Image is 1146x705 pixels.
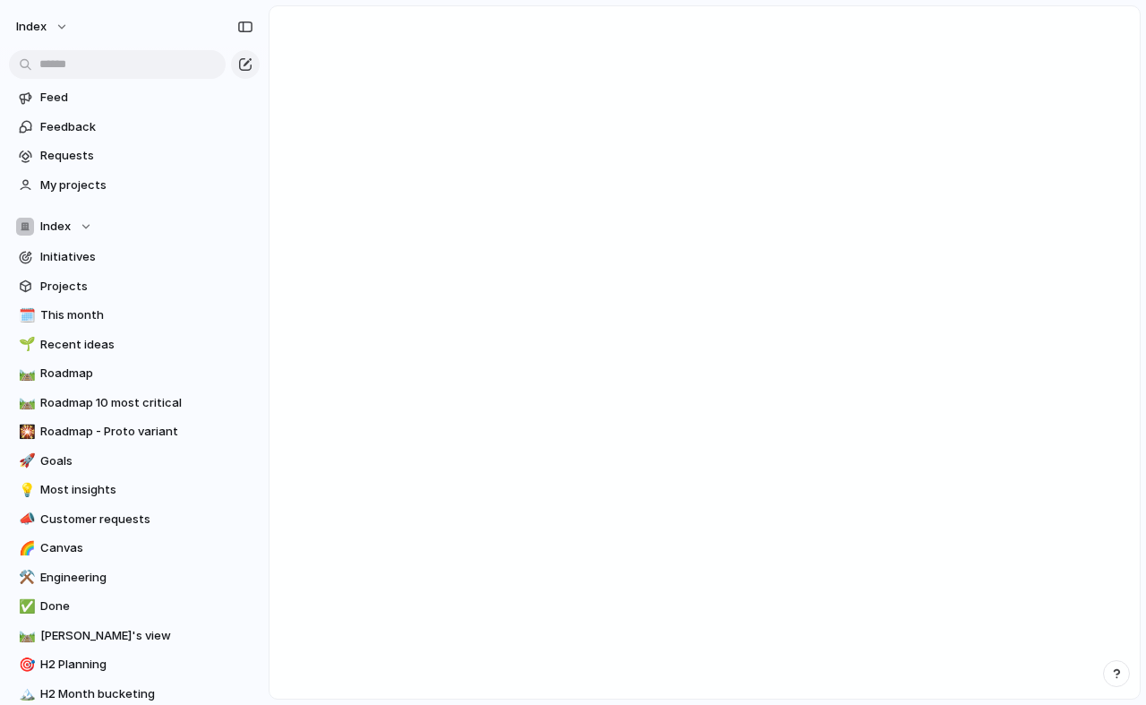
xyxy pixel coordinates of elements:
button: 🎇 [16,423,34,441]
button: 🛤️ [16,394,34,412]
span: Goals [40,452,253,470]
span: This month [40,306,253,324]
a: My projects [9,172,260,199]
div: 🎇 [19,422,31,443]
span: My projects [40,176,253,194]
a: 🎇Roadmap - Proto variant [9,418,260,445]
span: Initiatives [40,248,253,266]
a: Feed [9,84,260,111]
span: Requests [40,147,253,165]
a: Projects [9,273,260,300]
span: Feed [40,89,253,107]
button: Index [8,13,78,41]
span: Roadmap - Proto variant [40,423,253,441]
span: Index [16,18,47,36]
span: Done [40,598,253,615]
a: Requests [9,142,260,169]
a: 🛤️Roadmap 10 most critical [9,390,260,417]
button: ⚒️ [16,569,34,587]
button: 🏔️ [16,685,34,703]
button: Index [9,213,260,240]
a: Initiatives [9,244,260,271]
a: ⚒️Engineering [9,564,260,591]
button: 🚀 [16,452,34,470]
div: 🏔️ [19,684,31,704]
a: 🌱Recent ideas [9,331,260,358]
button: 🌱 [16,336,34,354]
span: Projects [40,278,253,296]
button: 🛤️ [16,627,34,645]
span: Customer requests [40,511,253,529]
a: 💡Most insights [9,477,260,503]
a: 🗓️This month [9,302,260,329]
a: 🎯H2 Planning [9,651,260,678]
span: H2 Planning [40,656,253,674]
div: 💡 [19,480,31,501]
button: 🌈 [16,539,34,557]
a: Feedback [9,114,260,141]
a: ✅Done [9,593,260,620]
span: Roadmap 10 most critical [40,394,253,412]
div: 🌱 [19,334,31,355]
div: 🌈 [19,538,31,559]
button: 📣 [16,511,34,529]
span: Canvas [40,539,253,557]
div: ✅ [19,597,31,617]
span: Roadmap [40,365,253,383]
div: 🛤️ [19,364,31,384]
a: 🚀Goals [9,448,260,475]
a: 🛤️Roadmap [9,360,260,387]
a: 🛤️[PERSON_NAME]'s view [9,623,260,649]
span: Most insights [40,481,253,499]
span: Index [40,218,71,236]
button: 🎯 [16,656,34,674]
div: 🛤️ [19,392,31,413]
button: 🛤️ [16,365,34,383]
div: 🚀 [19,451,31,471]
div: 🎯 [19,655,31,675]
button: 💡 [16,481,34,499]
div: 📣 [19,509,31,529]
a: 📣Customer requests [9,506,260,533]
div: ⚒️ [19,567,31,588]
span: Feedback [40,118,253,136]
button: 🗓️ [16,306,34,324]
button: ✅ [16,598,34,615]
span: H2 Month bucketing [40,685,253,703]
span: [PERSON_NAME]'s view [40,627,253,645]
div: 🛤️ [19,625,31,646]
a: 🌈Canvas [9,535,260,562]
span: Recent ideas [40,336,253,354]
div: 🗓️ [19,305,31,326]
span: Engineering [40,569,253,587]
